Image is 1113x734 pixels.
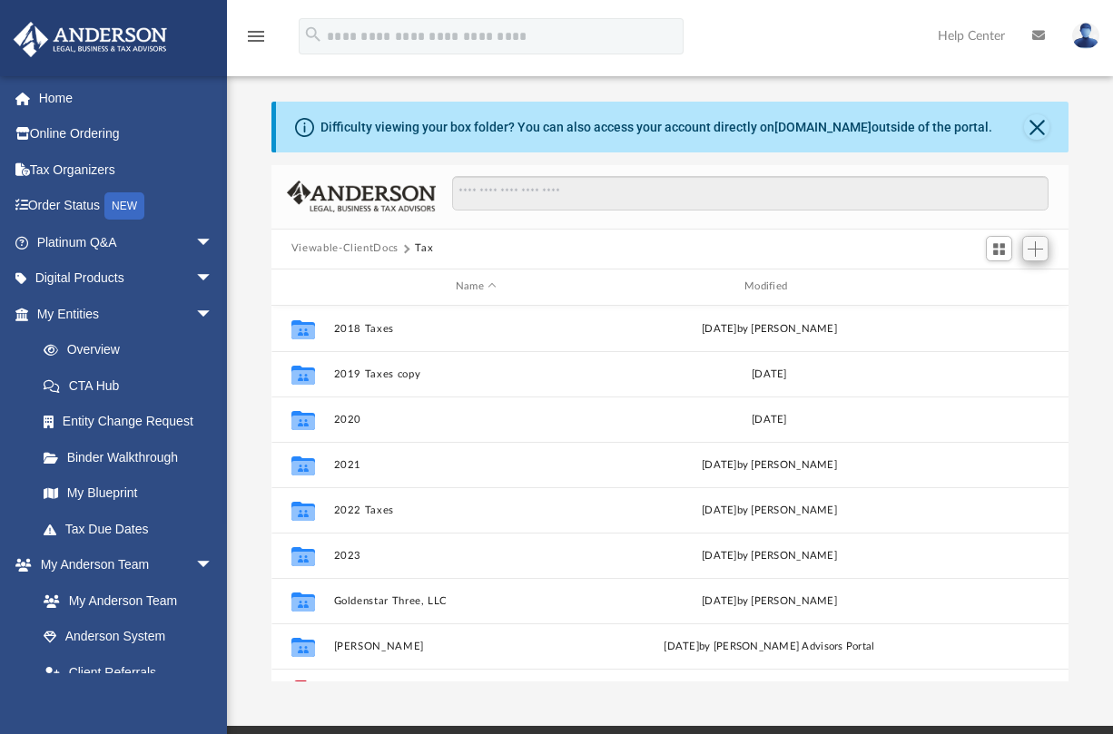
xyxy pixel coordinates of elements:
[333,322,618,334] button: 2018 Taxes
[25,654,231,690] a: Client Referrals
[626,502,911,518] div: [DATE] by [PERSON_NAME]
[626,638,911,654] div: [DATE] by [PERSON_NAME] Advisors Portal
[13,547,231,583] a: My Anderson Teamarrow_drop_down
[1072,23,1099,49] img: User Pic
[25,404,241,440] a: Entity Change Request
[13,296,241,332] a: My Entitiesarrow_drop_down
[333,549,618,561] button: 2023
[25,439,241,475] a: Binder Walkthrough
[626,592,911,609] div: [DATE] by [PERSON_NAME]
[332,279,618,295] div: Name
[271,306,1069,682] div: grid
[245,25,267,47] i: menu
[25,475,231,512] a: My Blueprint
[452,176,1049,210] input: Search files and folders
[25,332,241,368] a: Overview
[333,458,618,470] button: 2021
[626,547,911,563] div: [DATE] by [PERSON_NAME]
[626,366,911,382] div: [DATE]
[626,320,911,337] div: [DATE] by [PERSON_NAME]
[13,80,241,116] a: Home
[415,240,433,257] button: Tax
[333,640,618,651] button: [PERSON_NAME]
[280,279,325,295] div: id
[333,413,618,425] button: 2020
[333,504,618,515] button: 2022 Taxes
[25,582,222,619] a: My Anderson Team
[195,547,231,584] span: arrow_drop_down
[1022,236,1049,261] button: Add
[626,279,912,295] div: Modified
[195,296,231,333] span: arrow_drop_down
[195,260,231,298] span: arrow_drop_down
[8,22,172,57] img: Anderson Advisors Platinum Portal
[626,456,911,473] div: [DATE] by [PERSON_NAME]
[333,594,618,606] button: Goldenstar Three, LLC
[13,152,241,188] a: Tax Organizers
[13,188,241,225] a: Order StatusNEW
[25,511,241,547] a: Tax Due Dates
[333,367,618,379] button: 2019 Taxes copy
[774,120,872,134] a: [DOMAIN_NAME]
[986,236,1013,261] button: Switch to Grid View
[1024,114,1049,140] button: Close
[245,34,267,47] a: menu
[13,116,241,152] a: Online Ordering
[626,411,911,427] div: [DATE]
[195,224,231,261] span: arrow_drop_down
[25,367,241,404] a: CTA Hub
[303,24,323,44] i: search
[13,224,241,260] a: Platinum Q&Aarrow_drop_down
[13,260,241,297] a: Digital Productsarrow_drop_down
[320,118,992,137] div: Difficulty viewing your box folder? You can also access your account directly on outside of the p...
[104,192,144,220] div: NEW
[25,619,231,655] a: Anderson System
[920,279,1047,295] div: id
[291,240,399,257] button: Viewable-ClientDocs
